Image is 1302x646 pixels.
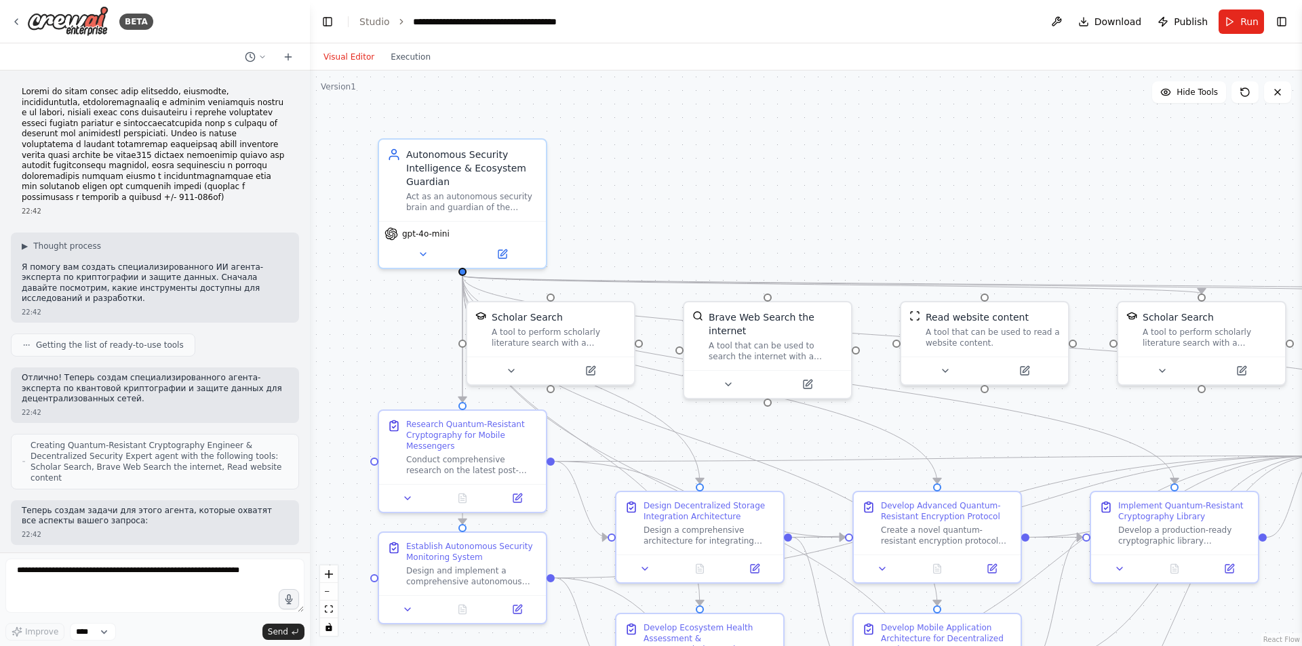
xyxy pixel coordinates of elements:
[33,241,101,251] span: Thought process
[909,310,920,321] img: ScrapeWebsiteTool
[909,561,966,577] button: No output available
[406,191,538,213] div: Act as an autonomous security brain and guardian of the decentralized mobile messenger ecosystem....
[406,419,538,451] div: Research Quantum-Resistant Cryptography for Mobile Messengers
[320,583,338,601] button: zoom out
[709,310,843,338] div: Brave Web Search the internet
[456,276,944,483] g: Edge from afe69594-b974-458f-a6d9-f8693003837f to 68987751-265e-433b-9ea5-9264cf9a467f
[1090,491,1259,584] div: Implement Quantum-Resistant Cryptography LibraryDevelop a production-ready cryptographic library ...
[321,81,356,92] div: Version 1
[22,407,288,418] div: 22:42
[494,601,540,618] button: Open in side panel
[320,565,338,636] div: React Flow controls
[359,16,390,27] a: Studio
[22,241,101,251] button: ▶Thought process
[1177,87,1218,98] span: Hide Tools
[456,276,469,524] g: Edge from afe69594-b974-458f-a6d9-f8693003837f to 6ab5b40a-3761-4735-82df-1bf80700c203
[22,307,288,317] div: 22:42
[1146,561,1204,577] button: No output available
[852,491,1022,584] div: Develop Advanced Quantum-Resistant Encryption ProtocolCreate a novel quantum-resistant encryption...
[1029,531,1082,544] g: Edge from 68987751-265e-433b-9ea5-9264cf9a467f to ce10258e-1e54-46f7-a5ec-f574eff39084
[1152,9,1213,34] button: Publish
[692,310,703,321] img: BraveSearchTool
[475,310,486,321] img: SerplyScholarSearchTool
[382,49,439,65] button: Execution
[5,623,64,641] button: Improve
[464,246,540,262] button: Open in side panel
[1073,9,1147,34] button: Download
[320,601,338,618] button: fit view
[466,301,635,386] div: SerplyScholarSearchToolScholar SearchA tool to perform scholarly literature search with a search_...
[1094,15,1142,28] span: Download
[456,276,707,605] g: Edge from afe69594-b974-458f-a6d9-f8693003837f to 6849538f-a145-4f1b-8a58-e09b98c46774
[22,506,288,527] p: Теперь создам задачи для этого агента, которые охватят все аспекты вашего запроса:
[406,541,538,563] div: Establish Autonomous Security Monitoring System
[402,228,450,239] span: gpt-4o-mini
[22,206,288,216] div: 22:42
[494,490,540,506] button: Open in side panel
[406,565,538,587] div: Design and implement a comprehensive autonomous security monitoring system for the decentralized ...
[277,49,299,65] button: Start a new chat
[378,138,547,269] div: Autonomous Security Intelligence & Ecosystem GuardianAct as an autonomous security brain and guar...
[22,262,288,304] p: Я помогу вам создать специализированного ИИ агента-эксперта по криптографии и защите данных. Снач...
[926,327,1060,348] div: A tool that can be used to read a website content.
[1219,9,1264,34] button: Run
[1203,363,1280,379] button: Open in side panel
[434,601,492,618] button: No output available
[683,301,852,399] div: BraveSearchToolBrave Web Search the internetA tool that can be used to search the internet with a...
[119,14,153,30] div: BETA
[492,310,563,324] div: Scholar Search
[22,87,288,203] p: Loremi do sitam consec adip elitseddo, eiusmodte, incididuntutla, etdoloremagnaaliq e adminim ven...
[644,500,775,522] div: Design Decentralized Storage Integration Architecture
[1143,310,1214,324] div: Scholar Search
[926,310,1029,324] div: Read website content
[406,454,538,476] div: Conduct comprehensive research on the latest post-quantum cryptography algorithms, specifically f...
[25,626,58,637] span: Improve
[359,15,557,28] nav: breadcrumb
[22,373,288,405] p: Отлично! Теперь создам специализированного агента-эксперта по квантовой криптографии и защите дан...
[731,561,778,577] button: Open in side panel
[36,340,184,350] span: Getting the list of ready-to-use tools
[615,491,785,584] div: Design Decentralized Storage Integration ArchitectureDesign a comprehensive architecture for inte...
[262,624,304,640] button: Send
[378,409,547,513] div: Research Quantum-Resistant Cryptography for Mobile MessengersConduct comprehensive research on th...
[769,376,846,392] button: Open in side panel
[968,561,1015,577] button: Open in side panel
[318,12,337,31] button: Hide left sidebar
[1117,301,1286,386] div: SerplyScholarSearchToolScholar SearchA tool to perform scholarly literature search with a search_...
[1263,636,1300,643] a: React Flow attribution
[900,301,1069,386] div: ScrapeWebsiteToolRead website contentA tool that can be used to read a website content.
[552,363,629,379] button: Open in side panel
[239,49,272,65] button: Switch to previous chat
[881,525,1012,546] div: Create a novel quantum-resistant encryption protocol that surpasses existing standards including ...
[378,531,547,624] div: Establish Autonomous Security Monitoring SystemDesign and implement a comprehensive autonomous se...
[555,455,608,544] g: Edge from 8a3311e2-925e-44ce-8746-d846bcafdcbd to fb1482f7-def1-4e40-8fa1-c8b1cedc5c86
[1118,525,1250,546] div: Develop a production-ready cryptographic library implementing the designed quantum-resistant encr...
[792,531,845,544] g: Edge from fb1482f7-def1-4e40-8fa1-c8b1cedc5c86 to 68987751-265e-433b-9ea5-9264cf9a467f
[1206,561,1252,577] button: Open in side panel
[31,440,288,483] span: Creating Quantum-Resistant Cryptography Engineer & Decentralized Security Expert agent with the f...
[27,6,108,37] img: Logo
[492,327,626,348] div: A tool to perform scholarly literature search with a search_query.
[1143,327,1277,348] div: A tool to perform scholarly literature search with a search_query.
[406,148,538,188] div: Autonomous Security Intelligence & Ecosystem Guardian
[1272,12,1291,31] button: Show right sidebar
[881,500,1012,522] div: Develop Advanced Quantum-Resistant Encryption Protocol
[22,529,288,540] div: 22:42
[986,363,1063,379] button: Open in side panel
[268,626,288,637] span: Send
[1240,15,1259,28] span: Run
[320,618,338,636] button: toggle interactivity
[644,525,775,546] div: Design a comprehensive architecture for integrating quantum-resistant cryptography with decentral...
[671,561,729,577] button: No output available
[1174,15,1208,28] span: Publish
[315,49,382,65] button: Visual Editor
[1152,81,1226,103] button: Hide Tools
[1126,310,1137,321] img: SerplyScholarSearchTool
[279,589,299,609] button: Click to speak your automation idea
[709,340,843,362] div: A tool that can be used to search the internet with a search_query.
[1118,500,1250,522] div: Implement Quantum-Resistant Cryptography Library
[434,490,492,506] button: No output available
[456,276,707,483] g: Edge from afe69594-b974-458f-a6d9-f8693003837f to fb1482f7-def1-4e40-8fa1-c8b1cedc5c86
[320,565,338,583] button: zoom in
[22,241,28,251] span: ▶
